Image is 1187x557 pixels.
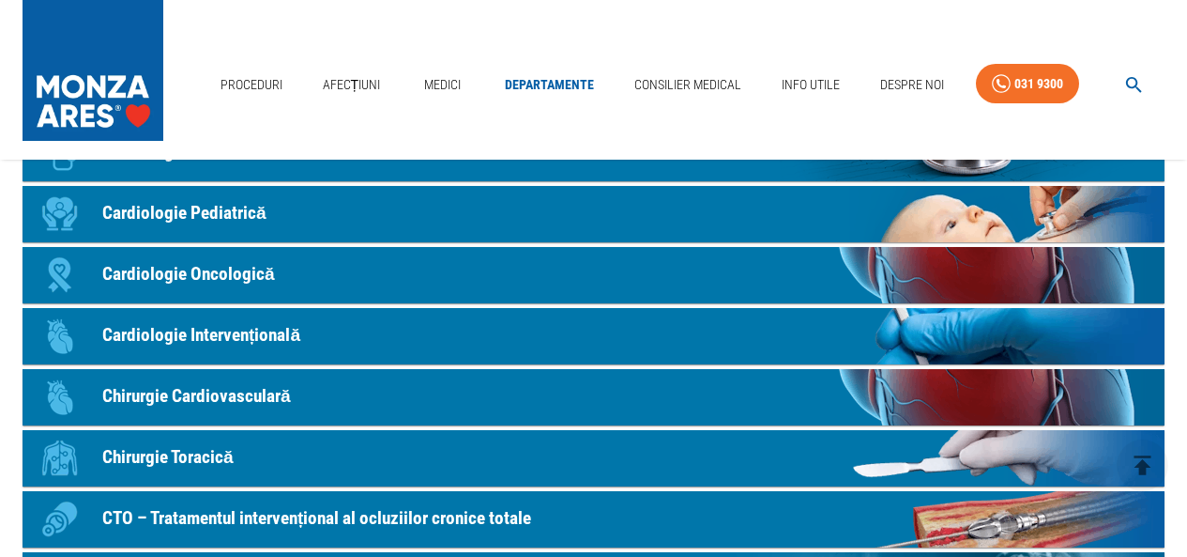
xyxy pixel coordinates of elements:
[1117,440,1168,491] button: delete
[102,505,531,533] p: CTO – Tratamentul intervențional al ocluziilor cronice totale
[315,66,388,104] a: Afecțiuni
[32,247,88,303] div: Icon
[23,491,1164,548] a: IconCTO – Tratamentul intervențional al ocluziilor cronice totale
[32,430,88,487] div: Icon
[23,308,1164,364] a: IconCardiologie Intervențională
[413,66,473,104] a: Medici
[23,186,1164,242] a: IconCardiologie Pediatrică
[32,491,88,548] div: Icon
[102,444,234,472] p: Chirurgie Toracică
[102,322,300,349] p: Cardiologie Intervențională
[32,308,88,364] div: Icon
[102,383,291,410] p: Chirurgie Cardiovasculară
[102,261,275,288] p: Cardiologie Oncologică
[23,369,1164,425] a: IconChirurgie Cardiovasculară
[32,369,88,425] div: Icon
[32,186,88,242] div: Icon
[23,247,1164,303] a: IconCardiologie Oncologică
[627,66,749,104] a: Consilier Medical
[774,66,847,104] a: Info Utile
[102,200,266,227] p: Cardiologie Pediatrică
[213,66,290,104] a: Proceduri
[23,430,1164,487] a: IconChirurgie Toracică
[1014,72,1063,96] div: 031 9300
[873,66,951,104] a: Despre Noi
[497,66,601,104] a: Departamente
[976,64,1079,104] a: 031 9300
